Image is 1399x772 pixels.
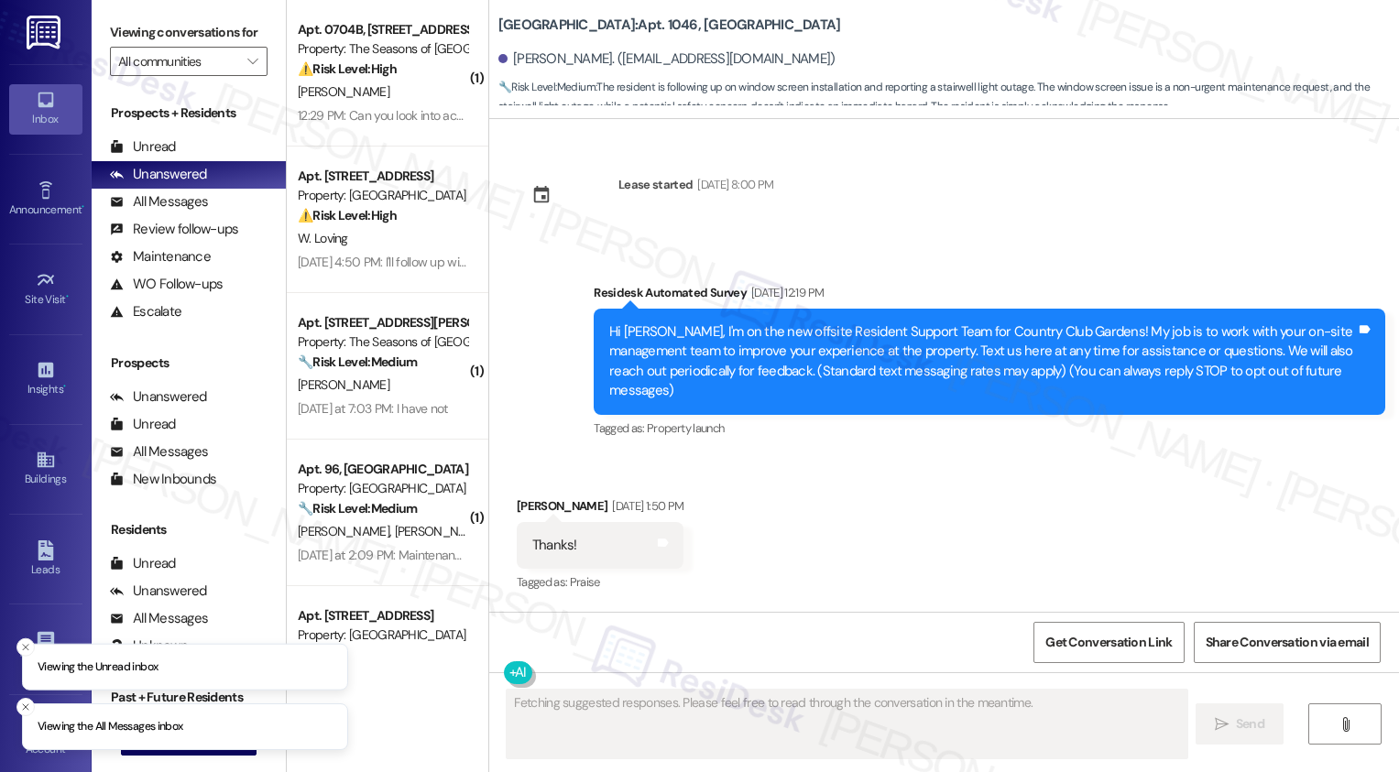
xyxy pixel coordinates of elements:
div: Unanswered [110,387,207,407]
div: Tagged as: [517,569,683,595]
span: Send [1236,714,1264,734]
div: Unread [110,554,176,573]
a: Account [9,714,82,764]
div: Unanswered [110,582,207,601]
a: Templates • [9,625,82,674]
textarea: Fetching suggested responses. Please feel free to read through the conversation in the meantime. [507,690,1187,758]
div: Maintenance [110,247,211,266]
span: • [82,201,84,213]
div: [PERSON_NAME]. ([EMAIL_ADDRESS][DOMAIN_NAME]) [498,49,836,69]
div: Property: The Seasons of [GEOGRAPHIC_DATA] [298,332,467,352]
div: WO Follow-ups [110,275,223,294]
span: [PERSON_NAME] [298,83,389,100]
input: All communities [118,47,238,76]
div: Lease started [618,175,694,194]
div: Hi [PERSON_NAME], I'm on the new offsite Resident Support Team for Country Club Gardens! My job i... [609,322,1356,401]
span: Praise [570,574,600,590]
label: Viewing conversations for [110,18,268,47]
span: [PERSON_NAME] [298,376,389,393]
div: Property: [GEOGRAPHIC_DATA] [298,186,467,205]
div: [PERSON_NAME] [517,496,683,522]
div: All Messages [110,192,208,212]
b: [GEOGRAPHIC_DATA]: Apt. 1046, [GEOGRAPHIC_DATA] [498,16,841,35]
button: Send [1196,703,1284,745]
div: Apt. 96, [GEOGRAPHIC_DATA] [298,460,467,479]
span: W. Loving [298,230,348,246]
a: Inbox [9,84,82,134]
i:  [1215,717,1229,732]
span: Share Conversation via email [1206,633,1369,652]
div: [DATE] 12:19 PM [747,283,824,302]
div: Apt. [STREET_ADDRESS] [298,606,467,625]
img: ResiDesk Logo [27,16,64,49]
div: Unanswered [110,165,207,184]
p: Viewing the All Messages inbox [38,719,183,735]
div: Prospects + Residents [92,103,286,123]
div: Escalate [110,302,181,321]
div: Unread [110,415,176,434]
strong: ⚠️ Risk Level: High [298,207,397,223]
strong: 🔧 Risk Level: Medium [498,80,596,94]
strong: ⚠️ Risk Level: High [298,60,397,77]
a: Insights • [9,354,82,404]
div: [DATE] 4:50 PM: I'll follow up with [PERSON_NAME] though I heard she's leaving soon. Can you send... [298,254,1167,270]
span: Get Conversation Link [1045,633,1172,652]
div: Property: The Seasons of [GEOGRAPHIC_DATA] [298,39,467,59]
button: Get Conversation Link [1033,622,1184,663]
i:  [247,54,257,69]
a: Leads [9,535,82,584]
span: Property launch [647,420,724,436]
strong: 🔧 Risk Level: Medium [298,353,417,370]
div: All Messages [110,609,208,628]
div: [DATE] 8:00 PM [693,175,773,194]
span: : The resident is following up on window screen installation and reporting a stairwell light outa... [498,78,1399,117]
span: [PERSON_NAME] [298,523,395,539]
span: [PERSON_NAME] [394,523,486,539]
div: [DATE] at 7:03 PM: I have not [298,400,448,417]
div: All Messages [110,442,208,462]
div: Residesk Automated Survey [594,283,1385,309]
p: Viewing the Unread inbox [38,658,158,675]
div: Review follow-ups [110,220,238,239]
div: Property: [GEOGRAPHIC_DATA] [298,625,467,645]
div: Residents [92,520,286,539]
div: [DATE] at 2:09 PM: Maintenance has not, but [PERSON_NAME] has emailed me about when a good time t... [298,547,956,563]
div: Apt. [STREET_ADDRESS] [298,167,467,186]
span: • [66,290,69,303]
div: Property: [GEOGRAPHIC_DATA] [298,479,467,498]
strong: 🔧 Risk Level: Medium [298,500,417,516]
button: Close toast [16,698,35,716]
div: Prospects [92,353,286,373]
a: Buildings [9,444,82,494]
a: Site Visit • [9,265,82,314]
i:  [1339,717,1352,732]
div: [DATE] 1:50 PM [607,496,683,516]
div: Thanks! [532,536,577,555]
button: Close toast [16,637,35,656]
div: New Inbounds [110,470,216,489]
div: Tagged as: [594,415,1385,441]
div: 12:29 PM: Can you look into accepting Bilt payments? I'm currently having to have them mail out r... [298,107,1232,124]
div: Apt. 0704B, [STREET_ADDRESS][PERSON_NAME] [298,20,467,39]
div: Apt. [STREET_ADDRESS][PERSON_NAME] [298,313,467,332]
span: • [63,380,66,393]
button: Share Conversation via email [1194,622,1381,663]
div: Unread [110,137,176,157]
